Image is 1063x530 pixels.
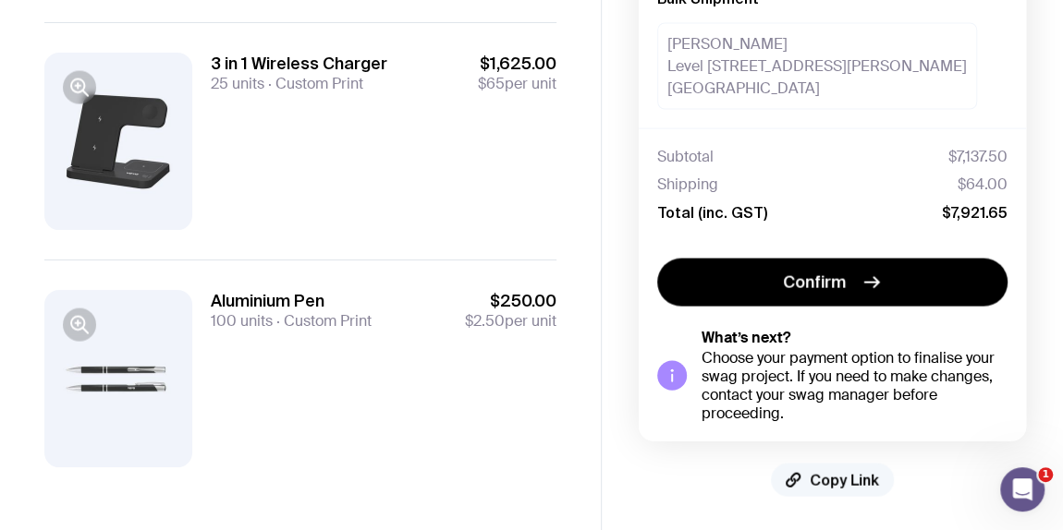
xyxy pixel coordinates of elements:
[465,311,505,331] span: $2.50
[702,329,1008,347] h5: What’s next?
[465,312,556,331] span: per unit
[1000,467,1045,512] iframe: Intercom live chat
[702,349,1008,423] div: Choose your payment option to finalise your swag project. If you need to make changes, contact yo...
[771,464,894,497] button: Copy Link
[783,271,846,294] span: Confirm
[465,290,556,312] span: $250.00
[211,53,387,75] h3: 3 in 1 Wireless Charger
[948,148,1008,166] span: $7,137.50
[478,53,556,75] span: $1,625.00
[657,203,767,222] span: Total (inc. GST)
[211,290,372,312] h3: Aluminium Pen
[942,203,1008,222] span: $7,921.65
[211,311,273,331] span: 100 units
[657,259,1008,307] button: Confirm
[810,471,879,489] span: Copy Link
[211,74,264,93] span: 25 units
[958,175,1008,194] span: $64.00
[1038,467,1053,482] span: 1
[273,311,372,331] span: Custom Print
[264,74,363,93] span: Custom Print
[657,148,714,166] span: Subtotal
[478,75,556,93] span: per unit
[657,175,718,194] span: Shipping
[478,74,505,93] span: $65
[657,23,977,110] div: [PERSON_NAME] Level [STREET_ADDRESS][PERSON_NAME] [GEOGRAPHIC_DATA]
